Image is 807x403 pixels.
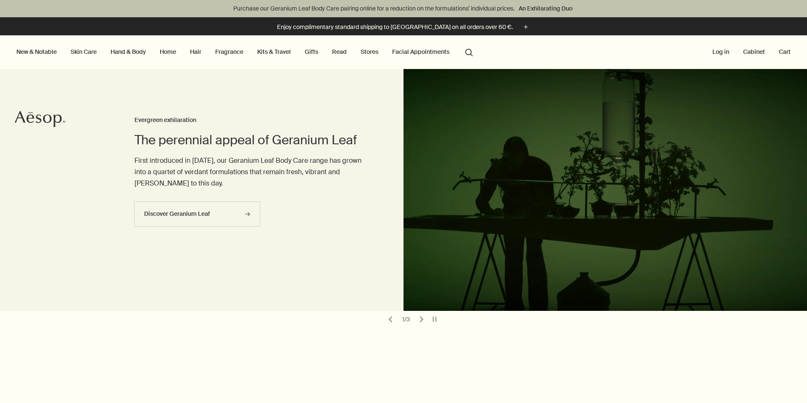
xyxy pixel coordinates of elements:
a: An Exhilarating Duo [517,4,574,13]
p: Purchase our Geranium Leaf Body Care pairing online for a reduction on the formulations’ individu... [8,4,799,13]
a: Discover Geranium Leaf [134,201,260,227]
p: Enjoy complimentary standard shipping to [GEOGRAPHIC_DATA] on all orders over 60 €. [277,23,513,32]
button: New & Notable [15,46,58,57]
button: Open search [462,44,477,60]
a: Aesop [15,111,65,130]
button: previous slide [385,313,396,325]
a: Hand & Body [109,46,148,57]
a: Skin Care [69,46,98,57]
button: Log in [711,46,731,57]
nav: supplementary [711,35,792,69]
a: Cabinet [741,46,767,57]
a: Home [158,46,178,57]
button: pause [429,313,440,325]
h2: The perennial appeal of Geranium Leaf [134,132,370,148]
div: 1 / 3 [400,316,412,323]
p: First introduced in [DATE], our Geranium Leaf Body Care range has grown into a quartet of verdant... [134,155,370,189]
a: Hair [188,46,203,57]
button: next slide [416,313,427,325]
a: Read [330,46,348,57]
h3: Evergreen exhilaration [134,115,370,125]
button: Enjoy complimentary standard shipping to [GEOGRAPHIC_DATA] on all orders over 60 €. [277,22,530,32]
a: Kits & Travel [256,46,293,57]
button: Cart [777,46,792,57]
a: Facial Appointments [390,46,451,57]
nav: primary [15,35,477,69]
a: Gifts [303,46,320,57]
svg: Aesop [15,111,65,127]
button: Stores [359,46,380,57]
a: Fragrance [214,46,245,57]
